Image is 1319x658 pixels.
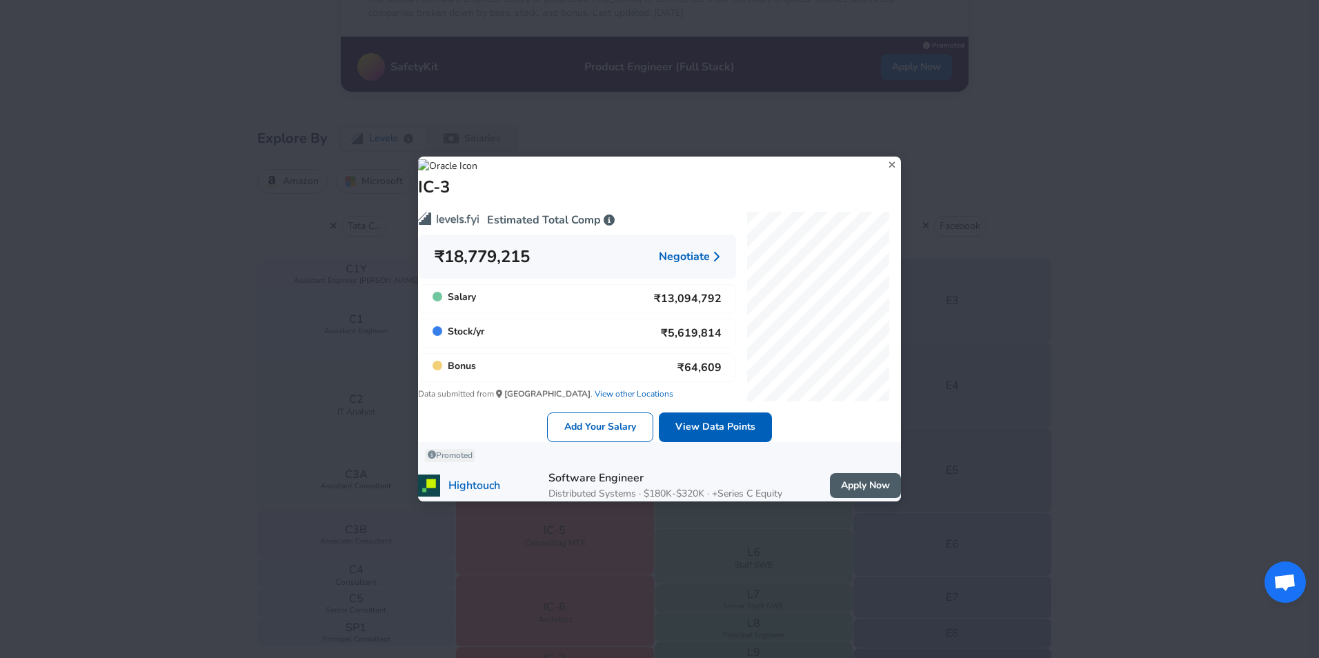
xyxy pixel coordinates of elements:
[504,388,591,399] strong: [GEOGRAPHIC_DATA]
[593,388,673,399] a: View other Locations
[448,477,500,494] p: Hightouch
[418,475,500,497] a: Hightouch
[418,212,484,226] img: Levels.fyi logo
[659,246,720,268] a: Negotiate
[654,290,722,307] p: ₹13,094,792
[418,176,450,198] h1: IC-3
[425,449,475,462] a: Promoted
[677,359,722,376] p: ₹64,609
[435,246,530,268] div: ₹18,779,215
[661,325,722,341] p: ₹5,619,814
[548,486,782,501] h6: Distributed Systems · $180K-$320K · +Series C Equity
[433,359,476,376] span: Bonus
[830,473,901,499] a: Apply Now
[433,290,476,307] span: Salary
[1265,561,1306,603] div: Open chat
[548,470,782,486] p: Software Engineer
[547,412,653,442] a: Add Your Salary
[418,212,736,229] p: Estimated Total Comp
[418,475,440,497] img: hightouchlogo.png
[418,159,477,173] img: Oracle Icon
[418,388,736,401] span: Data submitted from .
[433,325,484,341] span: Stock / yr
[659,412,772,442] a: View Data Points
